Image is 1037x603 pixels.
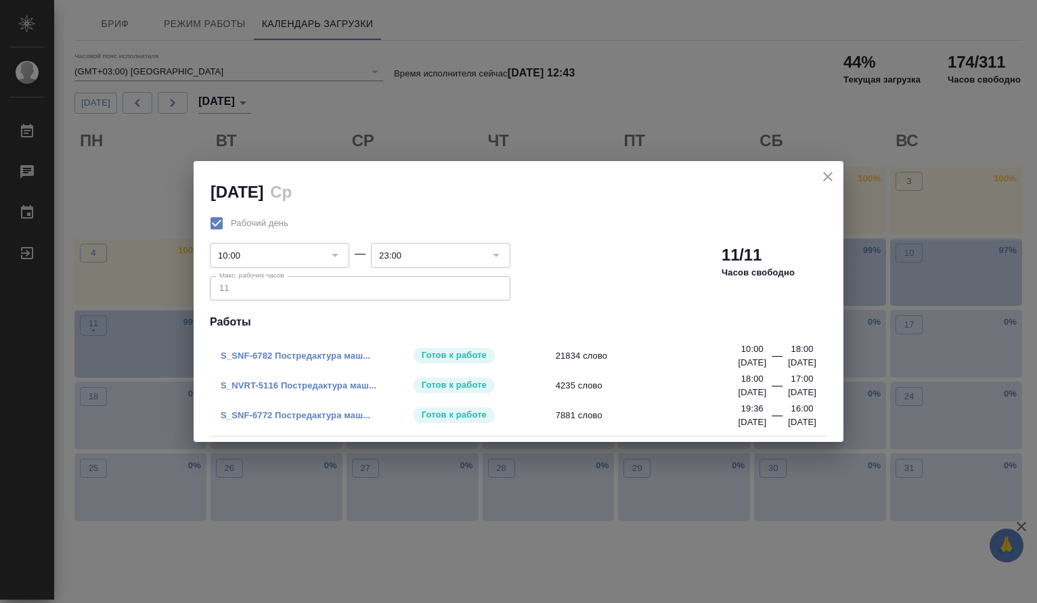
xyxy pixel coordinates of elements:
[221,351,370,361] a: S_SNF-6782 Постредактура маш...
[738,356,766,370] p: [DATE]
[211,183,263,201] h2: [DATE]
[422,378,487,392] p: Готов к работе
[231,217,288,230] span: Рабочий день
[422,408,487,422] p: Готов к работе
[422,349,487,362] p: Готов к работе
[722,244,762,266] h2: 11/11
[738,416,766,429] p: [DATE]
[722,266,795,280] p: Часов свободно
[791,372,814,386] p: 17:00
[791,402,814,416] p: 16:00
[210,314,827,330] h4: Работы
[221,380,376,390] a: S_NVRT-5116 Постредактура маш...
[772,378,782,399] div: —
[788,416,816,429] p: [DATE]
[788,356,816,370] p: [DATE]
[788,386,816,399] p: [DATE]
[772,407,782,429] div: —
[221,410,370,420] a: S_SNF-6772 Постредактура маш...
[772,348,782,370] div: —
[556,409,747,422] span: 7881 слово
[741,342,764,356] p: 10:00
[818,166,838,187] button: close
[791,342,814,356] p: 18:00
[741,372,764,386] p: 18:00
[355,246,366,262] div: —
[270,183,292,201] h2: Ср
[556,349,747,363] span: 21834 слово
[556,379,747,393] span: 4235 слово
[741,402,764,416] p: 19:36
[738,386,766,399] p: [DATE]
